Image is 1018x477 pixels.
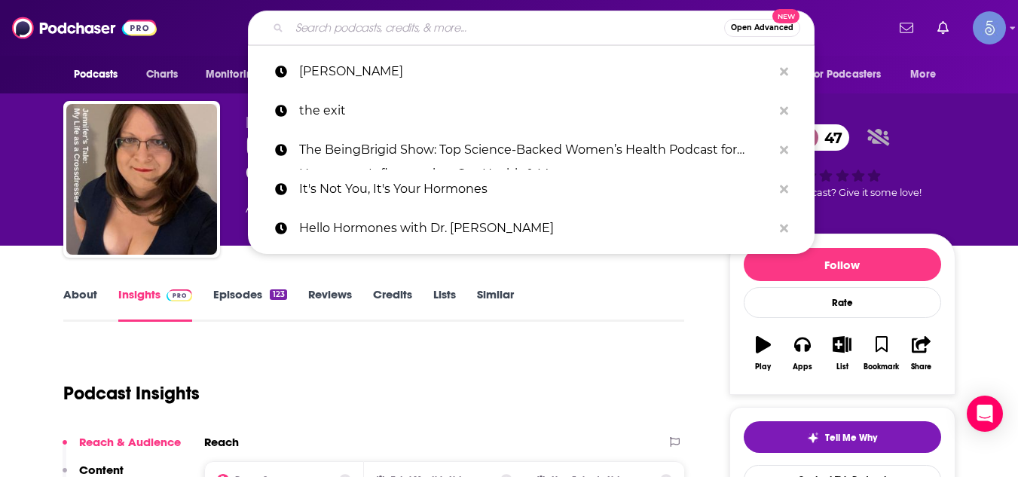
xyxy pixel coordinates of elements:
h2: Reach [204,435,239,449]
button: Follow [744,248,941,281]
span: For Podcasters [809,64,882,85]
input: Search podcasts, credits, & more... [289,16,724,40]
span: Good podcast? Give it some love! [763,187,922,198]
p: The BeingBrigid Show: Top Science-Backed Women’s Health Podcast for Hormones, Inflammation, Gut H... [299,130,772,170]
a: InsightsPodchaser Pro [118,287,193,322]
a: Similar [477,287,514,322]
p: Jenn Bowdring [299,52,772,91]
a: The BeingBrigid Show: Top Science-Backed Women’s Health Podcast for Hormones, Inflammation, Gut H... [248,130,815,170]
button: open menu [63,60,138,89]
a: Episodes123 [213,287,286,322]
img: Podchaser Pro [167,289,193,301]
a: Hello Hormones with Dr. [PERSON_NAME] [248,209,815,248]
img: User Profile [973,11,1006,44]
a: Show notifications dropdown [894,15,919,41]
div: 47Good podcast? Give it some love! [729,115,955,208]
a: Lists [433,287,456,322]
button: Open AdvancedNew [724,19,800,37]
button: open menu [799,60,903,89]
a: 47 [794,124,850,151]
button: List [822,326,861,381]
button: Bookmark [862,326,901,381]
span: More [910,64,936,85]
p: the exit [299,91,772,130]
div: Play [755,362,771,372]
span: Podcasts [74,64,118,85]
a: About [63,287,97,322]
button: Share [901,326,940,381]
a: It's Not You, It's Your Hormones [248,170,815,209]
span: Open Advanced [731,24,793,32]
p: It's Not You, It's Your Hormones [299,170,772,209]
p: Reach & Audience [79,435,181,449]
span: Logged in as Spiral5-G1 [973,11,1006,44]
span: New [772,9,799,23]
div: A weekly podcast [246,200,576,218]
div: Share [911,362,931,372]
img: Jennifer's Tale: My Life as a Crossdresser [66,104,217,255]
div: Search podcasts, credits, & more... [248,11,815,45]
img: tell me why sparkle [807,432,819,444]
span: [PERSON_NAME] [246,115,353,129]
div: List [836,362,848,372]
span: 47 [809,124,850,151]
button: Apps [783,326,822,381]
a: the exit [248,91,815,130]
a: Credits [373,287,412,322]
button: Show profile menu [973,11,1006,44]
div: Rate [744,287,941,318]
button: open menu [195,60,279,89]
a: Charts [136,60,188,89]
div: 123 [270,289,286,300]
h1: Podcast Insights [63,382,200,405]
span: Monitoring [206,64,259,85]
button: Play [744,326,783,381]
a: Show notifications dropdown [931,15,955,41]
button: tell me why sparkleTell Me Why [744,421,941,453]
div: Bookmark [864,362,899,372]
p: Content [79,463,124,477]
button: open menu [900,60,955,89]
span: Charts [146,64,179,85]
div: Apps [793,362,812,372]
div: Open Intercom Messenger [967,396,1003,432]
span: Tell Me Why [825,432,877,444]
img: Podchaser - Follow, Share and Rate Podcasts [12,14,157,42]
a: [PERSON_NAME] [248,52,815,91]
button: Reach & Audience [63,435,181,463]
p: Hello Hormones with Dr. Carrie Jones [299,209,772,248]
a: Reviews [308,287,352,322]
